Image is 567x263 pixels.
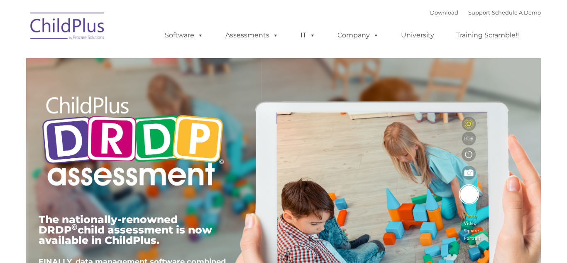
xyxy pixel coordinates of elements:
[217,27,287,44] a: Assessments
[468,9,490,16] a: Support
[393,27,442,44] a: University
[430,9,458,16] a: Download
[39,213,212,246] span: The nationally-renowned DRDP child assessment is now available in ChildPlus.
[39,85,227,200] img: Copyright - DRDP Logo Light
[329,27,387,44] a: Company
[430,9,541,16] font: |
[292,27,324,44] a: IT
[156,27,212,44] a: Software
[26,7,109,48] img: ChildPlus by Procare Solutions
[492,9,541,16] a: Schedule A Demo
[448,27,527,44] a: Training Scramble!!
[71,222,78,232] sup: ©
